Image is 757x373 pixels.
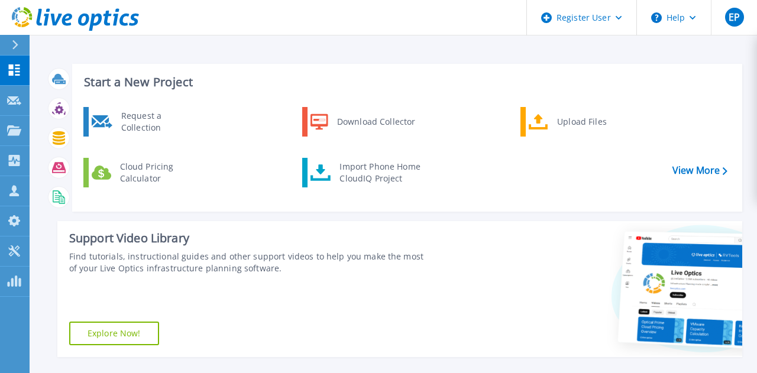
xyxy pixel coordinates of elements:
[551,110,639,134] div: Upload Files
[115,110,202,134] div: Request a Collection
[83,158,205,187] a: Cloud Pricing Calculator
[83,107,205,137] a: Request a Collection
[69,322,159,345] a: Explore Now!
[672,165,727,176] a: View More
[334,161,426,184] div: Import Phone Home CloudIQ Project
[331,110,420,134] div: Download Collector
[69,251,425,274] div: Find tutorials, instructional guides and other support videos to help you make the most of your L...
[114,161,202,184] div: Cloud Pricing Calculator
[729,12,740,22] span: EP
[69,231,425,246] div: Support Video Library
[520,107,642,137] a: Upload Files
[84,76,727,89] h3: Start a New Project
[302,107,423,137] a: Download Collector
